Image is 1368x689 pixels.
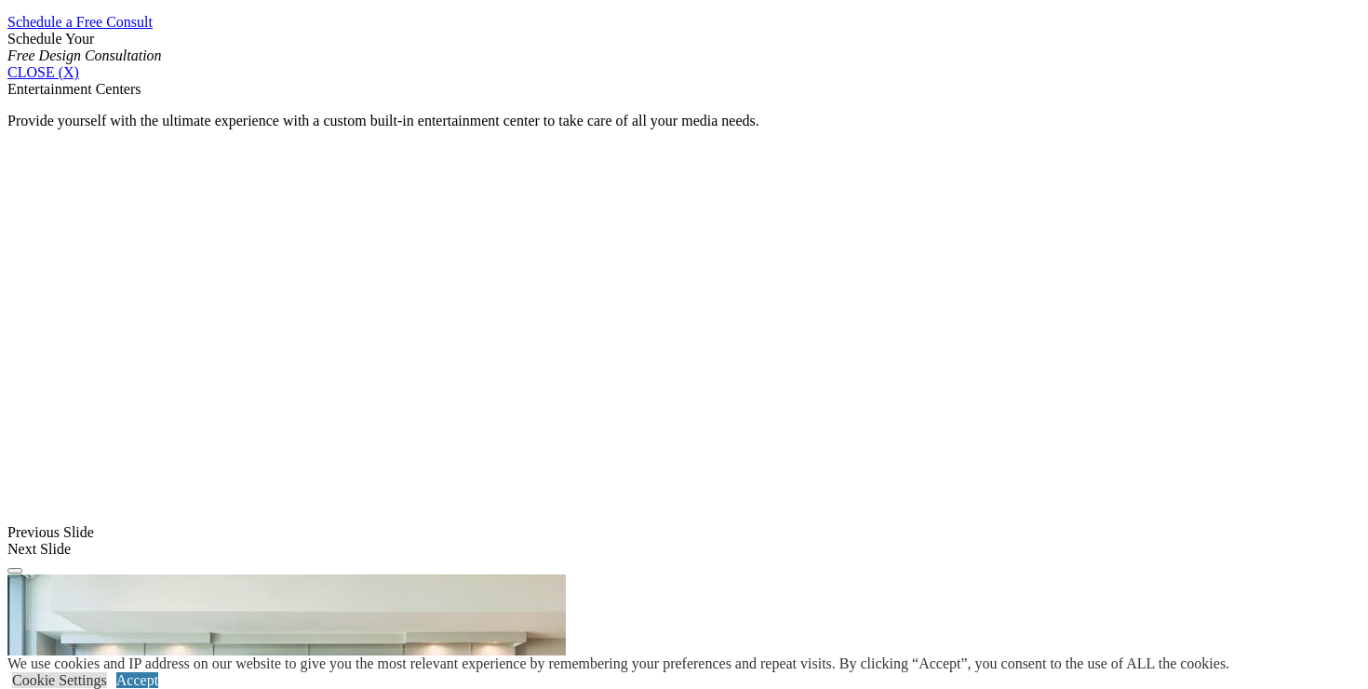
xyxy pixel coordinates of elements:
div: Next Slide [7,541,1361,558]
button: Click here to pause slide show [7,568,22,574]
p: Provide yourself with the ultimate experience with a custom built-in entertainment center to take... [7,113,1361,129]
a: Cookie Settings [12,672,107,688]
a: Accept [116,672,158,688]
span: Entertainment Centers [7,81,141,97]
div: We use cookies and IP address on our website to give you the most relevant experience by remember... [7,655,1229,672]
em: Free Design Consultation [7,47,162,63]
a: CLOSE (X) [7,64,79,80]
div: Previous Slide [7,524,1361,541]
span: Schedule Your [7,31,162,63]
a: Schedule a Free Consult (opens a dropdown menu) [7,14,153,30]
